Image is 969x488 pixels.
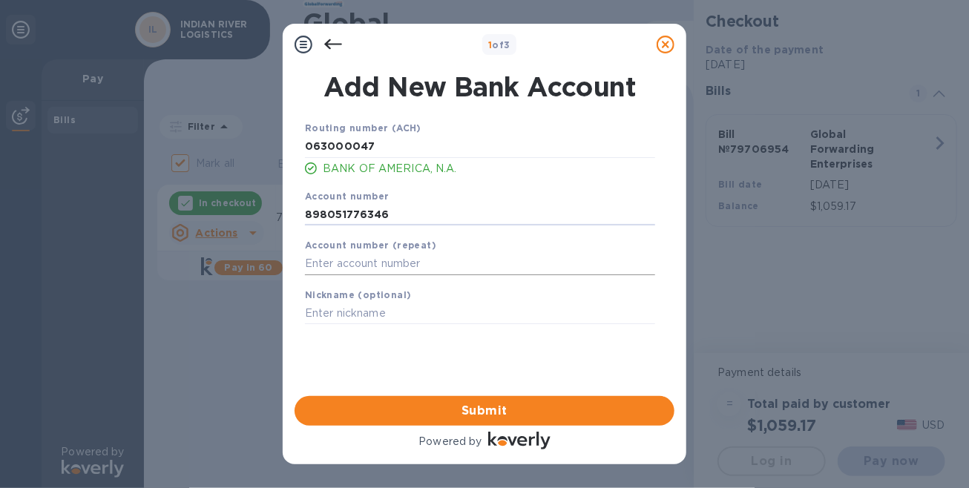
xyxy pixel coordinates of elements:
[305,203,655,225] input: Enter account number
[418,434,482,449] p: Powered by
[306,402,663,420] span: Submit
[488,39,492,50] span: 1
[295,396,674,426] button: Submit
[323,161,655,177] p: BANK OF AMERICA, N.A.
[305,253,655,275] input: Enter account number
[296,71,664,102] h1: Add New Bank Account
[488,432,551,449] img: Logo
[305,289,412,300] b: Nickname (optional)
[305,191,390,202] b: Account number
[305,240,436,251] b: Account number (repeat)
[305,303,655,325] input: Enter nickname
[488,39,510,50] b: of 3
[305,122,421,133] b: Routing number (ACH)
[305,136,655,158] input: Enter routing number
